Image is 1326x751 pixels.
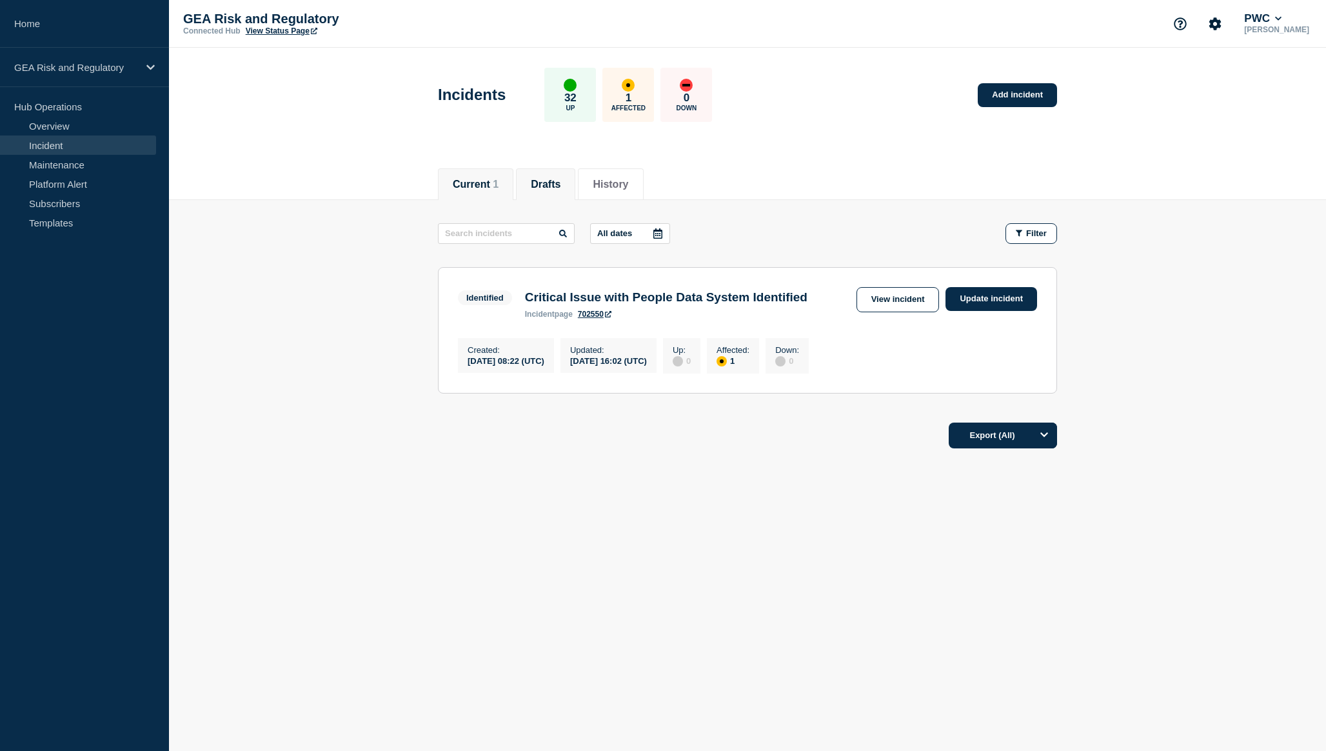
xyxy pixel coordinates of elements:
[856,287,940,312] a: View incident
[1202,10,1229,37] button: Account settings
[493,179,499,190] span: 1
[673,355,691,366] div: 0
[570,355,647,366] div: [DATE] 16:02 (UTC)
[1031,423,1057,448] button: Options
[14,62,138,73] p: GEA Risk and Regulatory
[1005,223,1057,244] button: Filter
[1242,25,1312,34] p: [PERSON_NAME]
[590,223,670,244] button: All dates
[525,290,807,305] h3: Critical Issue with People Data System Identified
[566,105,575,112] p: Up
[531,179,560,190] button: Drafts
[468,345,544,355] p: Created :
[525,310,573,319] p: page
[717,345,749,355] p: Affected :
[677,105,697,112] p: Down
[1242,12,1284,25] button: PWC
[1026,228,1047,238] span: Filter
[949,423,1057,448] button: Export (All)
[438,223,575,244] input: Search incidents
[717,355,749,366] div: 1
[246,26,317,35] a: View Status Page
[468,355,544,366] div: [DATE] 08:22 (UTC)
[578,310,611,319] a: 702550
[680,79,693,92] div: down
[453,179,499,190] button: Current 1
[945,287,1037,311] a: Update incident
[673,345,691,355] p: Up :
[183,26,241,35] p: Connected Hub
[564,79,577,92] div: up
[775,356,786,366] div: disabled
[775,345,799,355] p: Down :
[673,356,683,366] div: disabled
[564,92,577,105] p: 32
[1167,10,1194,37] button: Support
[458,290,512,305] span: Identified
[183,12,441,26] p: GEA Risk and Regulatory
[622,79,635,92] div: affected
[611,105,646,112] p: Affected
[570,345,647,355] p: Updated :
[775,355,799,366] div: 0
[684,92,689,105] p: 0
[626,92,631,105] p: 1
[978,83,1057,107] a: Add incident
[717,356,727,366] div: affected
[438,86,506,104] h1: Incidents
[597,228,632,238] p: All dates
[593,179,628,190] button: History
[525,310,555,319] span: incident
